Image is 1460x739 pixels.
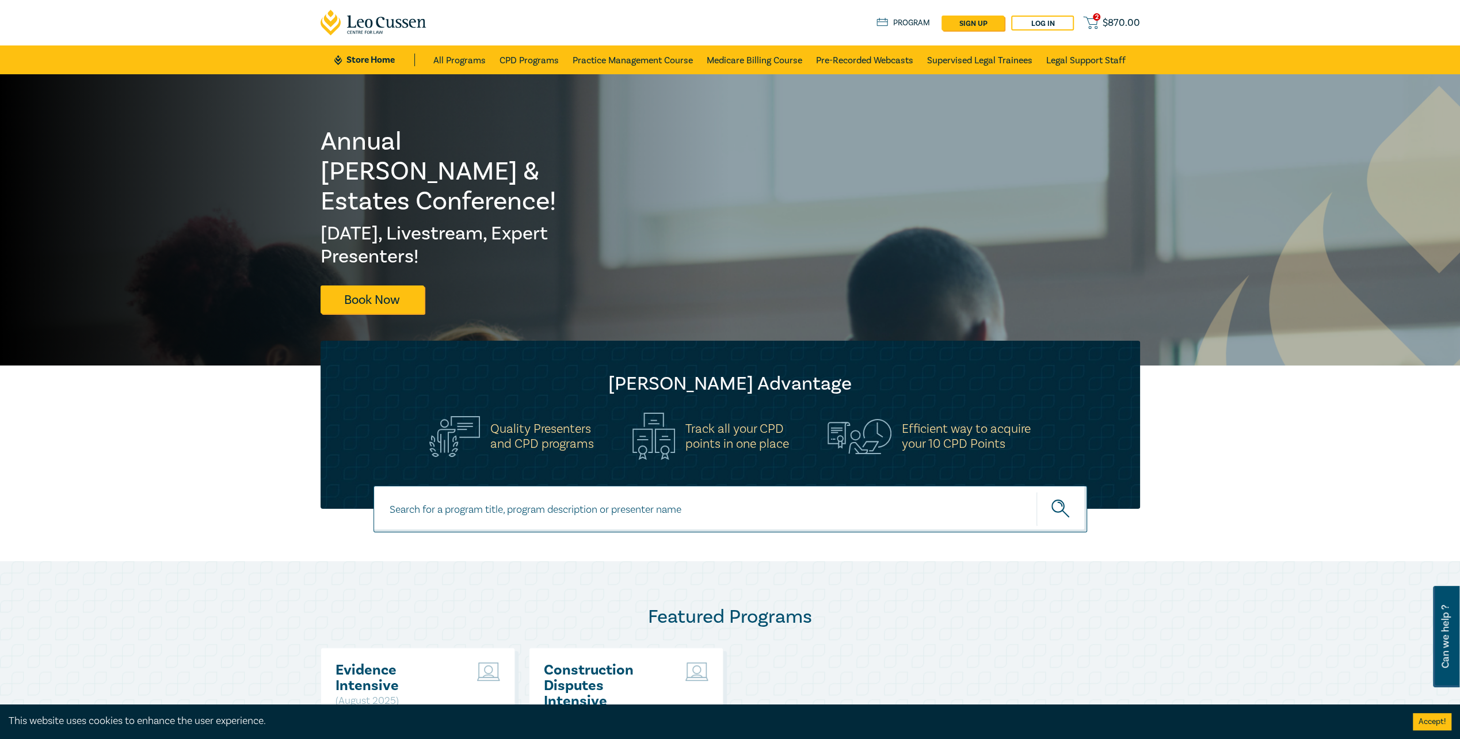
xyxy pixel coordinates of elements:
a: Construction Disputes Intensive [544,662,668,709]
a: Program [876,17,930,29]
img: Live Stream [685,662,708,681]
a: All Programs [433,45,486,74]
span: 2 [1093,13,1100,21]
h5: Efficient way to acquire your 10 CPD Points [902,421,1031,451]
h2: Featured Programs [321,605,1140,628]
span: $ 870.00 [1103,17,1140,29]
div: This website uses cookies to enhance the user experience. [9,714,1396,729]
h2: [PERSON_NAME] Advantage [344,372,1117,395]
span: Can we help ? [1440,593,1451,680]
a: Practice Management Course [573,45,693,74]
a: Pre-Recorded Webcasts [816,45,913,74]
a: Log in [1011,16,1074,31]
img: Live Stream [477,662,500,681]
a: CPD Programs [500,45,559,74]
p: ( August 2025 ) [336,694,459,708]
h1: Annual [PERSON_NAME] & Estates Conference! [321,127,578,216]
h2: [DATE], Livestream, Expert Presenters! [321,222,578,268]
a: Legal Support Staff [1046,45,1126,74]
a: Book Now [321,285,424,314]
input: Search for a program title, program description or presenter name [373,486,1087,532]
a: Supervised Legal Trainees [927,45,1032,74]
h5: Quality Presenters and CPD programs [490,421,594,451]
a: Evidence Intensive [336,662,459,694]
img: Efficient way to acquire<br>your 10 CPD Points [828,419,891,454]
a: Store Home [334,54,414,66]
a: Medicare Billing Course [707,45,802,74]
h5: Track all your CPD points in one place [685,421,789,451]
button: Accept cookies [1413,713,1451,730]
a: sign up [941,16,1004,31]
img: Track all your CPD<br>points in one place [632,413,675,460]
img: Quality Presenters<br>and CPD programs [429,416,480,457]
